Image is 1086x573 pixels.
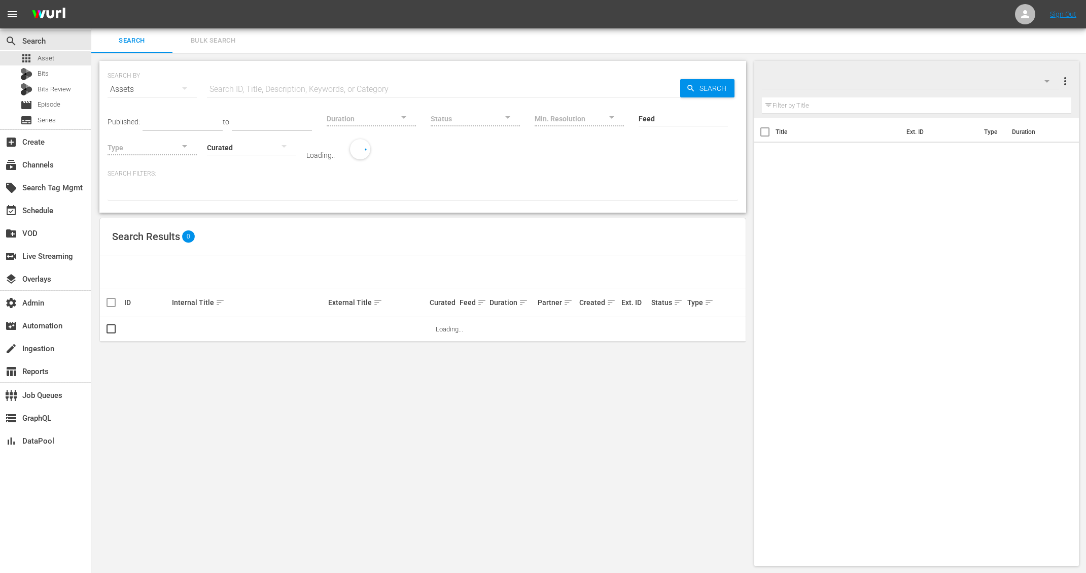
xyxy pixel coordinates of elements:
span: Asset [38,53,54,63]
button: Search [680,79,734,97]
span: Create [5,136,17,148]
span: Schedule [5,205,17,217]
button: more_vert [1059,69,1071,93]
div: External Title [328,296,427,309]
span: Live Streaming [5,250,17,262]
span: GraphQL [5,412,17,424]
span: Bits [38,69,49,79]
div: Feed [460,296,486,309]
span: Bulk Search [179,35,248,47]
span: Search [5,35,17,47]
div: Bits Review [20,83,32,95]
span: Episode [38,99,60,110]
span: Channels [5,159,17,171]
p: Search Filters: [108,170,738,178]
span: Search [97,35,166,47]
span: Job Queues [5,389,17,401]
span: sort [477,298,486,307]
div: Duration [489,296,534,309]
span: sort [373,298,382,307]
span: Asset [20,52,32,64]
span: Ingestion [5,343,17,355]
th: Type [978,118,1006,146]
div: Internal Title [172,296,325,309]
span: sort [607,298,616,307]
div: Partner [538,296,577,309]
span: Search Results [112,230,180,243]
span: sort [564,298,573,307]
a: Sign Out [1050,10,1076,18]
span: 0 [182,230,195,243]
span: VOD [5,227,17,240]
div: Curated [430,298,457,307]
span: Published: [108,118,140,126]
span: sort [674,298,683,307]
th: Title [776,118,900,146]
span: Loading... [436,325,463,333]
span: Search [695,79,734,97]
span: menu [6,8,18,20]
span: sort [216,298,225,307]
div: ID [124,298,169,307]
div: Status [651,296,684,309]
img: ans4CAIJ8jUAAAAAAAAAAAAAAAAAAAAAAAAgQb4GAAAAAAAAAAAAAAAAAAAAAAAAJMjXAAAAAAAAAAAAAAAAAAAAAAAAgAT5G... [24,3,73,26]
span: Search Tag Mgmt [5,182,17,194]
span: sort [519,298,528,307]
div: Created [579,296,618,309]
span: Reports [5,365,17,378]
span: Overlays [5,273,17,285]
span: DataPool [5,435,17,447]
span: Bits Review [38,84,71,94]
th: Ext. ID [900,118,978,146]
span: more_vert [1059,75,1071,87]
span: Series [38,115,56,125]
th: Duration [1006,118,1067,146]
div: Assets [108,75,197,104]
span: Series [20,114,32,126]
div: Loading.. [306,151,335,159]
span: to [223,118,229,126]
div: Type [687,296,708,309]
div: Bits [20,68,32,80]
span: Admin [5,297,17,309]
span: sort [705,298,714,307]
span: Episode [20,99,32,111]
span: Automation [5,320,17,332]
div: Ext. ID [621,298,648,307]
